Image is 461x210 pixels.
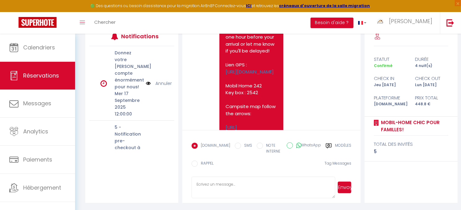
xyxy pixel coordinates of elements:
a: Chercher [90,12,120,34]
label: RAPPEL [198,161,214,167]
button: Envoyer [338,182,351,193]
span: [PERSON_NAME] [389,17,432,25]
p: Donnez votre [PERSON_NAME] compte énormément pour nous! [115,49,142,90]
a: [URL][DOMAIN_NAME] [226,69,274,75]
img: ... [376,18,385,24]
div: Plateforme [370,94,411,102]
img: Super Booking [19,17,57,28]
div: durée [411,56,452,63]
span: Confirmé [374,63,392,68]
div: 4 nuit(s) [411,63,452,69]
a: ICI [246,3,252,8]
a: créneaux d'ouverture de la salle migration [279,3,370,8]
div: total des invités [374,141,448,148]
span: Tag Messages [324,161,351,166]
h3: Notifications [121,29,157,43]
span: Messages [23,99,51,107]
iframe: Chat [435,182,456,205]
div: [DOMAIN_NAME] [370,101,411,107]
a: Annuler [155,80,172,87]
label: [DOMAIN_NAME] [198,143,230,149]
div: Jeu [DATE] [370,82,411,88]
span: Analytics [23,128,48,135]
div: check in [370,75,411,82]
div: 448.8 € [411,101,452,107]
span: Paiements [23,156,52,163]
button: Besoin d'aide ? [311,18,353,28]
a: ... [PERSON_NAME] [371,12,440,34]
a: Mobil-home chic pour familles! [379,119,448,133]
div: 5 [374,148,448,155]
span: Hébergement [23,184,61,191]
span: Chercher [94,19,116,25]
a: [URL][DOMAIN_NAME] [226,124,262,138]
label: SMS [241,143,252,149]
label: Modèles [335,143,351,155]
span: Calendriers [23,44,55,51]
label: NOTE INTERNE [263,143,282,154]
div: Prix total [411,94,452,102]
span: Réservations [23,72,59,79]
div: Lun [DATE] [411,82,452,88]
div: check out [411,75,452,82]
p: 5 - Notification pre-checkout à 10h du [PERSON_NAME] [115,124,142,165]
img: NO IMAGE [146,80,151,87]
p: Mer 17 Septembre 2025 12:00:00 [115,90,142,117]
label: WhatsApp [293,142,321,149]
button: Ouvrir le widget de chat LiveChat [5,2,23,21]
img: logout [446,19,454,27]
div: statut [370,56,411,63]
